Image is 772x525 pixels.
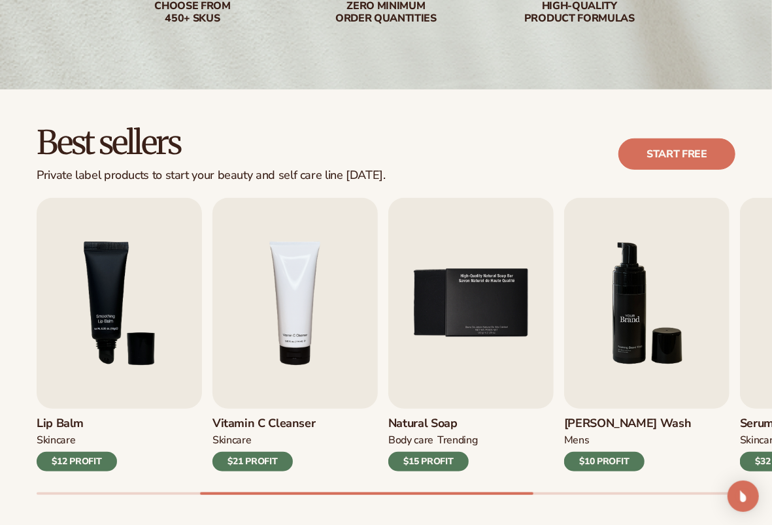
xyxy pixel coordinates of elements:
div: $21 PROFIT [212,452,293,471]
h3: Lip Balm [37,417,117,431]
div: Private label products to start your beauty and self care line [DATE]. [37,168,386,183]
div: Open Intercom Messenger [728,481,759,512]
a: 3 / 9 [37,198,202,471]
a: 6 / 9 [564,198,730,471]
div: BODY Care [388,434,433,447]
h2: Best sellers [37,126,386,161]
div: $15 PROFIT [388,452,469,471]
img: Shopify Image 10 [564,198,730,409]
h3: Natural Soap [388,417,478,431]
div: TRENDING [437,434,477,447]
div: mens [564,434,590,447]
div: $12 PROFIT [37,452,117,471]
h3: [PERSON_NAME] Wash [564,417,692,431]
div: SKINCARE [37,434,75,447]
div: Skincare [212,434,251,447]
a: 5 / 9 [388,198,554,471]
a: 4 / 9 [212,198,378,471]
div: $10 PROFIT [564,452,645,471]
h3: Vitamin C Cleanser [212,417,316,431]
a: Start free [618,138,735,170]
